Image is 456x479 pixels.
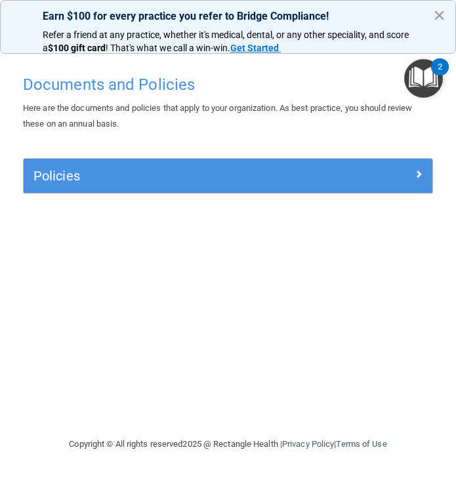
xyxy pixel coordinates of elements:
a: Terms of Use [336,439,386,449]
button: Open Resource Center, 2 new notifications [404,59,443,98]
h4: Documents and Policies [23,76,433,93]
strong: $100 gift card [48,43,106,53]
div: Copyright © All rights reserved 2025 @ Rectangle Health | | [23,423,433,465]
p: Earn $100 for every practice you refer to Bridge Compliance! [43,10,413,22]
a: Privacy Policy [282,439,334,449]
strong: Get Started [230,43,279,53]
a: Get Started [230,43,281,53]
button: Close [433,5,446,26]
span: Refer a friend at any practice, whether it's medical, dental, or any other speciality, and score a [43,30,411,53]
a: Policies [33,165,423,186]
h5: Policies [33,169,320,183]
span: Here are the documents and policies that apply to your organization. As best practice, you should... [23,103,412,129]
span: ! That's what we call a win-win. [106,43,230,53]
div: 2 [438,67,442,84]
